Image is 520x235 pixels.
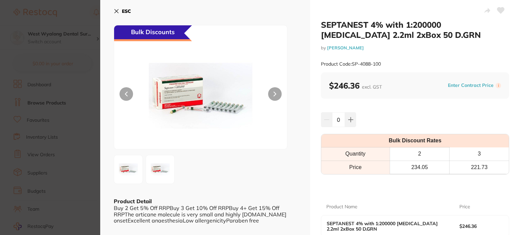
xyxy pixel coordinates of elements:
label: i [496,83,501,88]
b: SEPTANEST 4% with 1:200000 [MEDICAL_DATA] 2.2ml 2xBox 50 D.GRN [327,221,446,232]
img: MTAwLmpwZw [116,157,140,182]
b: ESC [122,8,131,14]
h2: SEPTANEST 4% with 1:200000 [MEDICAL_DATA] 2.2ml 2xBox 50 D.GRN [321,20,509,40]
button: ESC [114,5,131,17]
div: Buy 2 Get 5% Off RRPBuy 3 Get 10% Off RRPBuy 4+ Get 15% Off RRPThe articane molecule is very smal... [114,205,297,224]
small: by [321,45,509,50]
b: $246.36 [459,224,499,229]
b: Product Detail [114,198,152,205]
th: 221.73 [450,161,509,174]
th: Quantity [321,147,390,161]
p: Price [459,204,470,210]
small: Product Code: SP-4088-100 [321,61,381,67]
span: excl. GST [362,84,382,90]
th: 3 [450,147,509,161]
button: Enter Contract Price [446,82,496,89]
th: Bulk Discount Rates [321,134,509,147]
a: [PERSON_NAME] [327,45,364,50]
p: Product Name [326,204,357,210]
b: $246.36 [329,80,382,91]
th: 234.05 [390,161,450,174]
img: MTAwLmpwZw [149,42,253,149]
div: Bulk Discounts [114,25,192,41]
img: MTAwXzIuanBn [148,157,172,182]
td: Price [321,161,390,174]
th: 2 [390,147,450,161]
